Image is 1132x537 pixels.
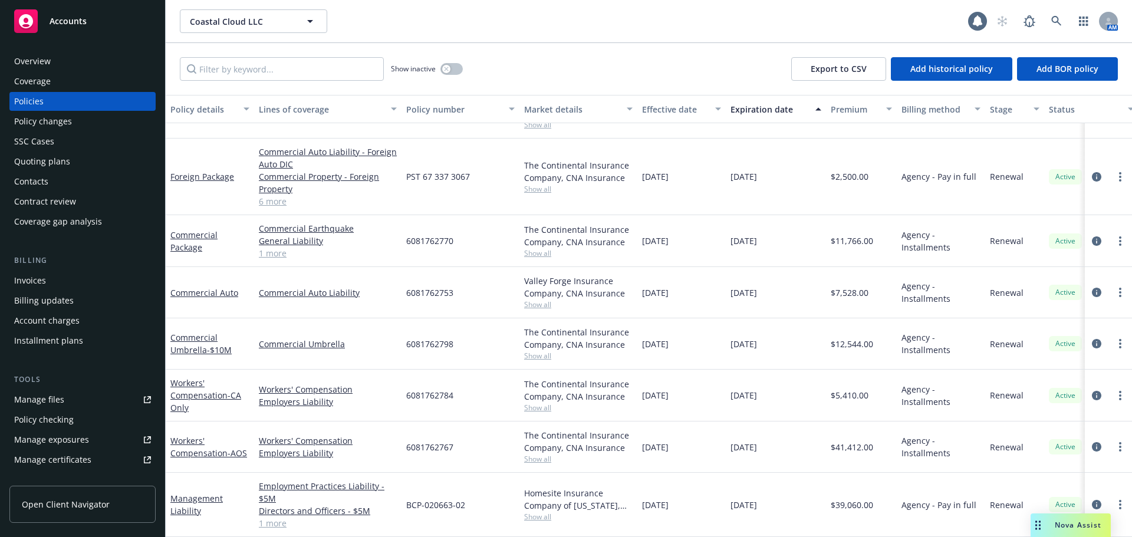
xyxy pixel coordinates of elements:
div: Billing method [901,103,968,116]
div: Billing [9,255,156,266]
span: [DATE] [730,170,757,183]
span: Show all [524,454,633,464]
span: Agency - Pay in full [901,170,976,183]
div: Installment plans [14,331,83,350]
span: $7,528.00 [831,286,868,299]
div: Quoting plans [14,152,70,171]
div: Manage files [14,390,64,409]
a: SSC Cases [9,132,156,151]
span: Renewal [990,170,1024,183]
a: Installment plans [9,331,156,350]
span: Agency - Installments [901,331,980,356]
button: Billing method [897,95,985,123]
span: 6081762798 [406,338,453,350]
span: [DATE] [642,499,669,511]
div: Policies [14,92,44,111]
a: Commercial Auto Liability - Foreign Auto DIC [259,146,397,170]
span: [DATE] [642,235,669,247]
span: Renewal [990,235,1024,247]
span: Accounts [50,17,87,26]
a: Manage certificates [9,450,156,469]
span: PST 67 337 3067 [406,170,470,183]
a: circleInformation [1090,170,1104,184]
div: Contacts [14,172,48,191]
span: 6081762753 [406,286,453,299]
a: Policy changes [9,112,156,131]
span: [DATE] [642,389,669,401]
a: 1 more [259,517,397,529]
a: Employers Liability [259,396,397,408]
a: Foreign Package [170,171,234,182]
span: Renewal [990,338,1024,350]
button: Stage [985,95,1044,123]
span: 6081762784 [406,389,453,401]
span: $12,544.00 [831,338,873,350]
div: Valley Forge Insurance Company, CNA Insurance [524,275,633,299]
div: Policy details [170,103,236,116]
span: [DATE] [730,286,757,299]
div: Coverage gap analysis [14,212,102,231]
a: General Liability [259,235,397,247]
span: [DATE] [730,235,757,247]
div: Manage exposures [14,430,89,449]
a: Commercial Package [170,229,218,253]
a: Commercial Auto [170,287,238,298]
span: $5,410.00 [831,389,868,401]
div: Contract review [14,192,76,211]
span: Active [1054,338,1077,349]
button: Effective date [637,95,726,123]
a: Coverage gap analysis [9,212,156,231]
span: [DATE] [730,338,757,350]
span: Show all [524,403,633,413]
span: [DATE] [730,441,757,453]
button: Market details [519,95,637,123]
span: Agency - Installments [901,383,980,408]
a: Commercial Umbrella [170,332,232,355]
span: Active [1054,442,1077,452]
div: Coverage [14,72,51,91]
a: Invoices [9,271,156,290]
button: Add historical policy [891,57,1012,81]
a: Search [1045,9,1068,33]
button: Nova Assist [1031,513,1111,537]
span: [DATE] [730,389,757,401]
a: Commercial Auto Liability [259,286,397,299]
a: circleInformation [1090,440,1104,454]
button: Premium [826,95,897,123]
input: Filter by keyword... [180,57,384,81]
div: The Continental Insurance Company, CNA Insurance [524,159,633,184]
div: Invoices [14,271,46,290]
span: $39,060.00 [831,499,873,511]
a: circleInformation [1090,234,1104,248]
span: Open Client Navigator [22,498,110,510]
div: The Continental Insurance Company, CNA Insurance [524,429,633,454]
div: Manage certificates [14,450,91,469]
div: Billing updates [14,291,74,310]
span: Add BOR policy [1036,63,1098,74]
span: Active [1054,236,1077,246]
span: Active [1054,172,1077,182]
a: Overview [9,52,156,71]
div: Manage claims [14,470,74,489]
span: Show inactive [391,64,436,74]
div: Policy number [406,103,502,116]
span: Show all [524,512,633,522]
a: Commercial Earthquake [259,222,397,235]
a: Commercial Umbrella [259,338,397,350]
button: Policy number [402,95,519,123]
span: Coastal Cloud LLC [190,15,292,28]
div: The Continental Insurance Company, CNA Insurance [524,378,633,403]
a: Directors and Officers - $5M [259,505,397,517]
div: SSC Cases [14,132,54,151]
a: Quoting plans [9,152,156,171]
a: Manage exposures [9,430,156,449]
a: Workers' Compensation [259,434,397,447]
a: Report a Bug [1018,9,1041,33]
a: more [1113,234,1127,248]
a: circleInformation [1090,498,1104,512]
a: Start snowing [990,9,1014,33]
div: Policy changes [14,112,72,131]
a: Policies [9,92,156,111]
span: Renewal [990,389,1024,401]
span: Agency - Pay in full [901,499,976,511]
